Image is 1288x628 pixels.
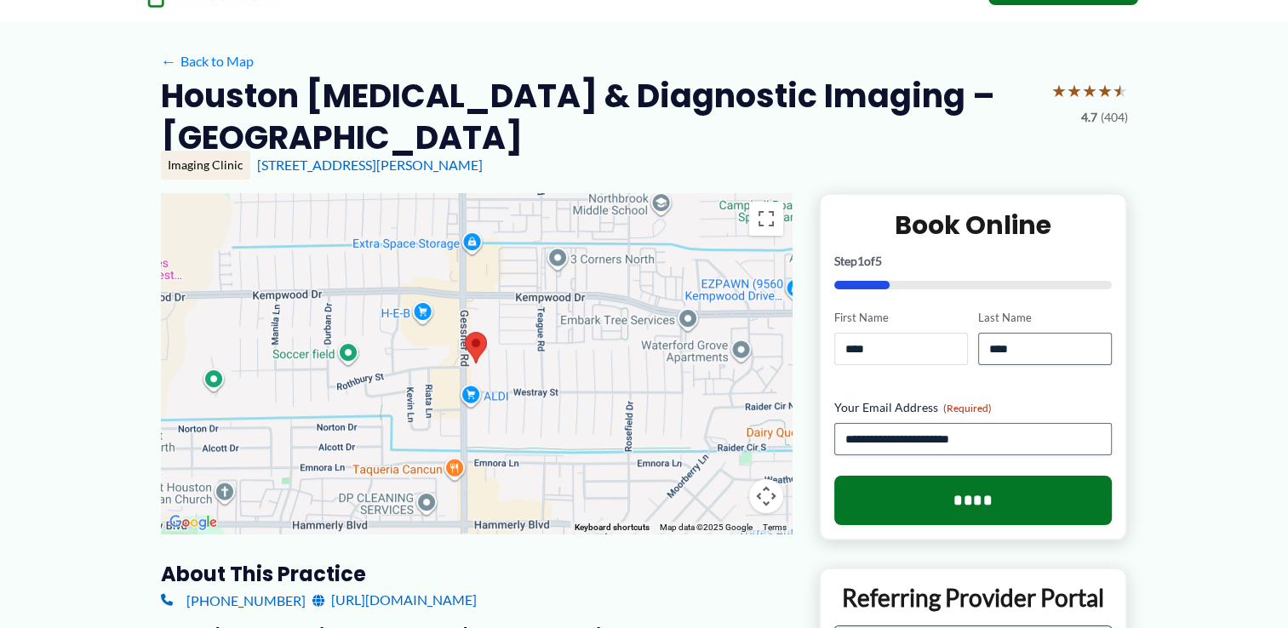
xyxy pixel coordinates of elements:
[763,522,787,532] a: Terms (opens in new tab)
[312,587,477,613] a: [URL][DOMAIN_NAME]
[161,151,250,180] div: Imaging Clinic
[1051,75,1067,106] span: ★
[257,157,483,173] a: [STREET_ADDRESS][PERSON_NAME]
[978,310,1112,326] label: Last Name
[165,511,221,534] a: Open this area in Google Maps (opens a new window)
[1082,75,1097,106] span: ★
[749,479,783,513] button: Map camera controls
[660,522,753,532] span: Map data ©2025 Google
[749,202,783,236] button: Toggle fullscreen view
[575,522,650,534] button: Keyboard shortcuts
[834,310,968,326] label: First Name
[161,561,792,587] h3: About this practice
[165,511,221,534] img: Google
[161,49,254,74] a: ←Back to Map
[161,587,306,613] a: [PHONE_NUMBER]
[1113,75,1128,106] span: ★
[943,402,992,414] span: (Required)
[834,208,1113,242] h2: Book Online
[834,399,1113,416] label: Your Email Address
[161,75,1038,159] h2: Houston [MEDICAL_DATA] & Diagnostic Imaging – [GEOGRAPHIC_DATA]
[1067,75,1082,106] span: ★
[875,254,882,268] span: 5
[1081,106,1097,128] span: 4.7
[1097,75,1113,106] span: ★
[834,255,1113,267] p: Step of
[1101,106,1128,128] span: (404)
[161,53,177,69] span: ←
[833,582,1113,613] p: Referring Provider Portal
[857,254,864,268] span: 1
